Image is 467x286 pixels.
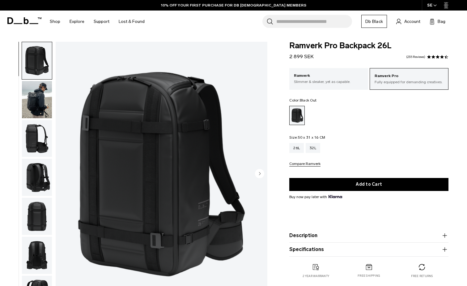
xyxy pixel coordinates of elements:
button: Ramverk_pro_bacpack_26L_black_out_2024_10.png [22,158,52,196]
img: Ramverk_pro_bacpack_26L_black_out_2024_2.png [22,120,52,157]
a: Ramverk Slimmer & sleaker, yet as capable. [289,68,368,89]
img: Ramverk_pro_bacpack_26L_black_out_2024_11.png [22,198,52,235]
a: 32L [306,143,320,153]
button: Ramverk_pro_bacpack_26L_black_out_2024_11.png [22,197,52,235]
a: Lost & Found [119,11,145,32]
p: Free returns [411,274,433,278]
a: Explore [70,11,84,32]
a: Account [396,18,420,25]
a: Support [94,11,109,32]
a: 26L [289,143,304,153]
p: Slimmer & sleaker, yet as capable. [294,79,363,84]
img: {"height" => 20, "alt" => "Klarna"} [329,195,342,198]
button: Next slide [255,169,264,179]
a: 10% OFF YOUR FIRST PURCHASE FOR DB [DEMOGRAPHIC_DATA] MEMBERS [161,2,306,8]
legend: Color: [289,98,316,102]
span: Account [404,18,420,25]
img: Ramverk_pro_bacpack_26L_black_out_2024_9.png [22,237,52,274]
legend: Size: [289,136,325,139]
p: Fully equipped for demanding creatives. [375,79,444,85]
button: Specifications [289,246,448,253]
a: Black Out [289,106,305,125]
a: Db Black [361,15,387,28]
span: Bag [438,18,445,25]
nav: Main Navigation [45,11,149,32]
button: Description [289,232,448,239]
p: Ramverk Pro [375,73,444,79]
span: Black Out [300,98,316,102]
p: Free shipping [358,274,380,278]
p: 2 year warranty [303,274,329,278]
img: Ramverk Pro Backpack 26L Black Out [22,81,52,118]
span: Buy now pay later with [289,194,342,200]
span: 2 899 SEK [289,54,314,59]
p: Ramverk [294,73,363,79]
span: 50 x 31 x 16 CM [298,135,325,140]
button: Bag [430,18,445,25]
button: Ramverk_pro_bacpack_26L_black_out_2024_9.png [22,236,52,274]
span: Ramverk Pro Backpack 26L [289,42,448,50]
img: Ramverk_pro_bacpack_26L_black_out_2024_10.png [22,159,52,196]
button: Compare Ramverk [289,162,321,167]
a: Shop [50,11,60,32]
button: Add to Cart [289,178,448,191]
a: 235 reviews [406,55,425,58]
img: Ramverk_pro_bacpack_26L_black_out_2024_1.png [22,42,52,79]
